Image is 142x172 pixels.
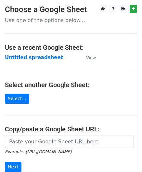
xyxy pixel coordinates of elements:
p: Use one of the options below... [5,17,137,24]
small: Example: [URL][DOMAIN_NAME] [5,149,71,154]
small: View [86,55,96,60]
input: Next [5,162,21,172]
h4: Use a recent Google Sheet: [5,44,137,51]
a: Untitled spreadsheet [5,55,63,60]
input: Paste your Google Sheet URL here [5,136,134,148]
a: View [80,55,96,60]
a: Select... [5,94,29,104]
h4: Copy/paste a Google Sheet URL: [5,125,137,133]
h4: Select another Google Sheet: [5,81,137,89]
h3: Choose a Google Sheet [5,5,137,14]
